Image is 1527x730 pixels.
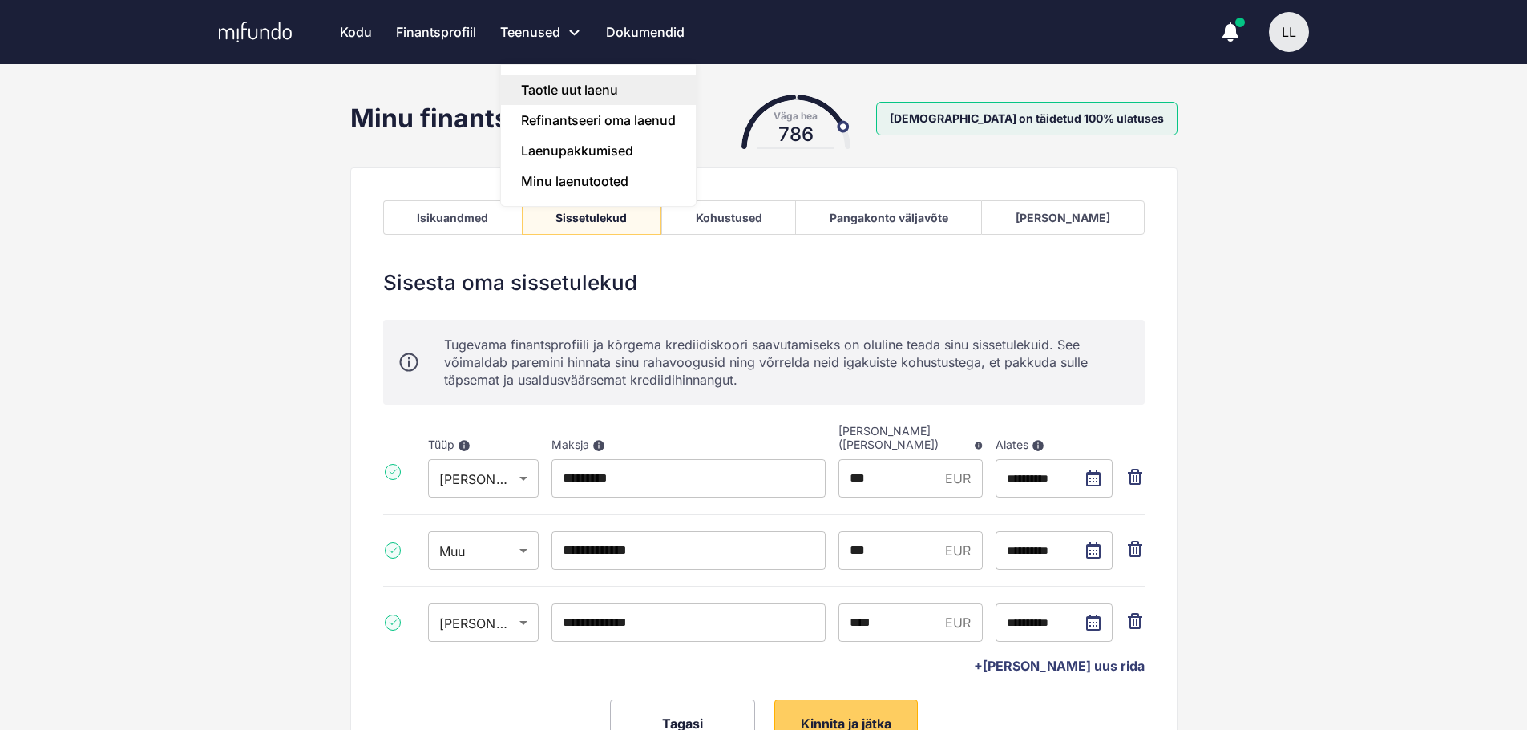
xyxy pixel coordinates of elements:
div: Väga hea [774,106,818,127]
div: Pangakonto väljavõte [830,211,948,224]
label: Tüüp [428,424,539,451]
div: Isikuandmed [417,211,488,224]
div: Tugevama finantsprofiili ja kõrgema krediidiskoori saavutamiseks on oluline teada sinu sissetulek... [444,336,1129,389]
div: Muu [428,531,539,570]
button: LL [1269,12,1309,52]
div: Minu finantsprofiil [350,103,583,135]
label: Alates [996,424,1113,451]
p: Sisesta oma sissetulekud [383,270,1145,296]
p: EUR [945,541,971,560]
div: 786 [769,128,823,142]
a: Refinantseeri oma laenud [501,105,696,135]
button: +[PERSON_NAME] uus rida [974,658,1145,674]
span: [DEMOGRAPHIC_DATA] on täidetud 100% ulatuses [876,102,1178,135]
p: EUR [945,613,971,632]
p: EUR [945,469,971,488]
div: Sissetulekud [555,211,627,224]
a: Taotle uut laenu [501,75,696,105]
div: Kohustused [696,211,762,224]
label: [PERSON_NAME] ([PERSON_NAME]) [838,424,983,451]
label: Maksja [551,424,826,451]
a: Laenupakkumised [501,135,696,166]
a: Minu laenutooted [501,166,696,196]
span: + [PERSON_NAME] uus rida [974,658,1145,674]
div: [PERSON_NAME] [428,459,539,498]
div: [PERSON_NAME] [1016,211,1110,224]
div: [PERSON_NAME] [428,603,539,642]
